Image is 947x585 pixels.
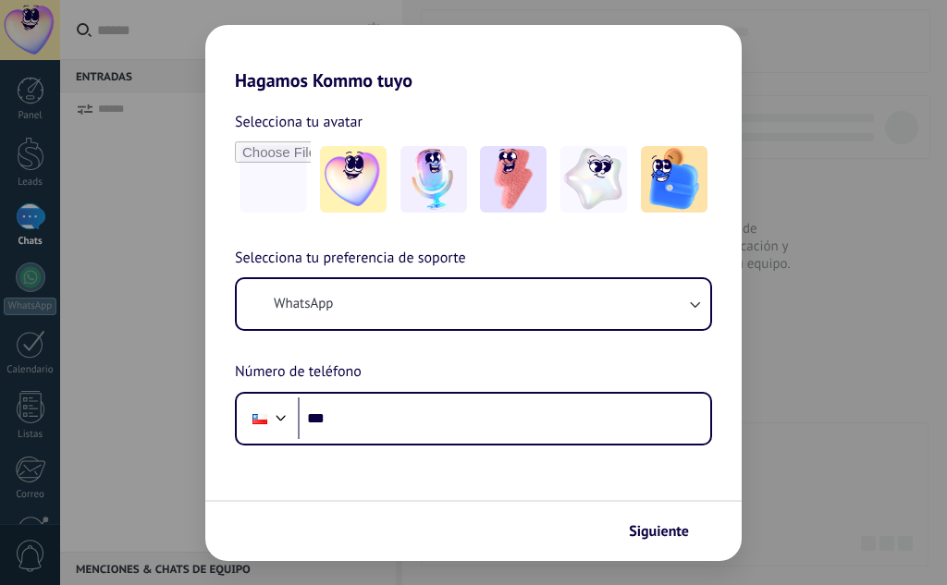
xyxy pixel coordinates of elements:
[641,146,707,213] img: -5.jpeg
[629,525,689,538] span: Siguiente
[400,146,467,213] img: -2.jpeg
[242,399,277,438] div: Chile: + 56
[480,146,547,213] img: -3.jpeg
[320,146,387,213] img: -1.jpeg
[205,25,742,91] h2: Hagamos Kommo tuyo
[235,360,362,384] span: Número de teléfono
[235,247,466,271] span: Selecciona tu preferencia de soporte
[621,516,714,547] button: Siguiente
[274,295,333,313] span: WhatsApp
[235,110,363,134] span: Selecciona tu avatar
[237,279,710,329] button: WhatsApp
[560,146,627,213] img: -4.jpeg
